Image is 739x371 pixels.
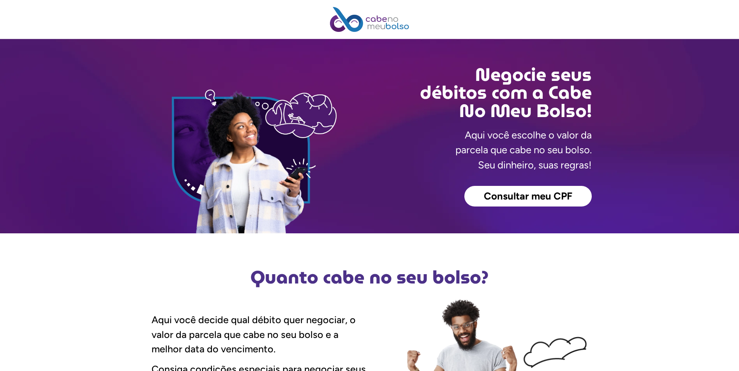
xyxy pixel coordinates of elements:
a: Consultar meu CPF [464,186,592,207]
p: Aqui você escolhe o valor da parcela que cabe no seu bolso. Seu dinheiro, suas regras! [455,128,592,172]
img: Cabe no Meu Bolso [330,7,409,32]
p: Aqui você decide qual débito quer negociar, o valor da parcela que cabe no seu bolso e a melhor d... [152,313,370,357]
h2: Negocie seus débitos com a Cabe No Meu Bolso! [370,66,592,120]
span: Consultar meu CPF [484,191,572,201]
h2: Quanto cabe no seu bolso? [148,268,592,286]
